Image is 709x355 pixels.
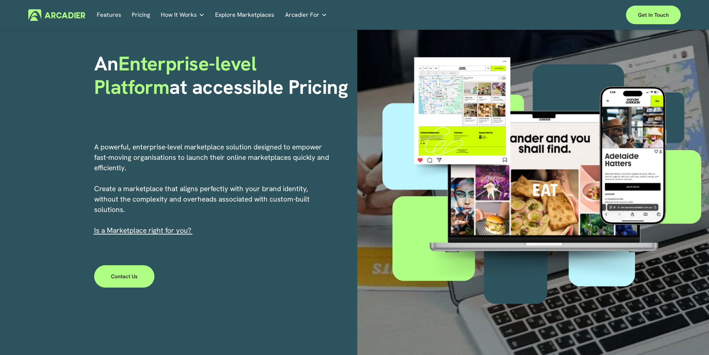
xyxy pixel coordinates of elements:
a: Features [97,9,121,21]
span: I [94,226,191,235]
a: s a Marketplace right for you? [96,226,191,235]
a: Get in touch [626,6,681,24]
a: folder dropdown [285,9,327,21]
h1: An at accessible Pricing [94,52,352,99]
a: folder dropdown [161,9,205,21]
span: Enterprise-level Platform [94,51,262,99]
div: Widżet czatu [672,319,709,355]
img: Arcadier [28,9,85,21]
span: How It Works [161,10,197,20]
a: Pricing [132,9,150,21]
p: A powerful, enterprise-level marketplace solution designed to empower fast-moving organisations t... [94,142,330,236]
a: Explore Marketplaces [215,9,274,21]
iframe: Chat Widget [672,319,709,355]
span: Arcadier For [285,10,319,20]
a: Contact Us [94,265,155,288]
